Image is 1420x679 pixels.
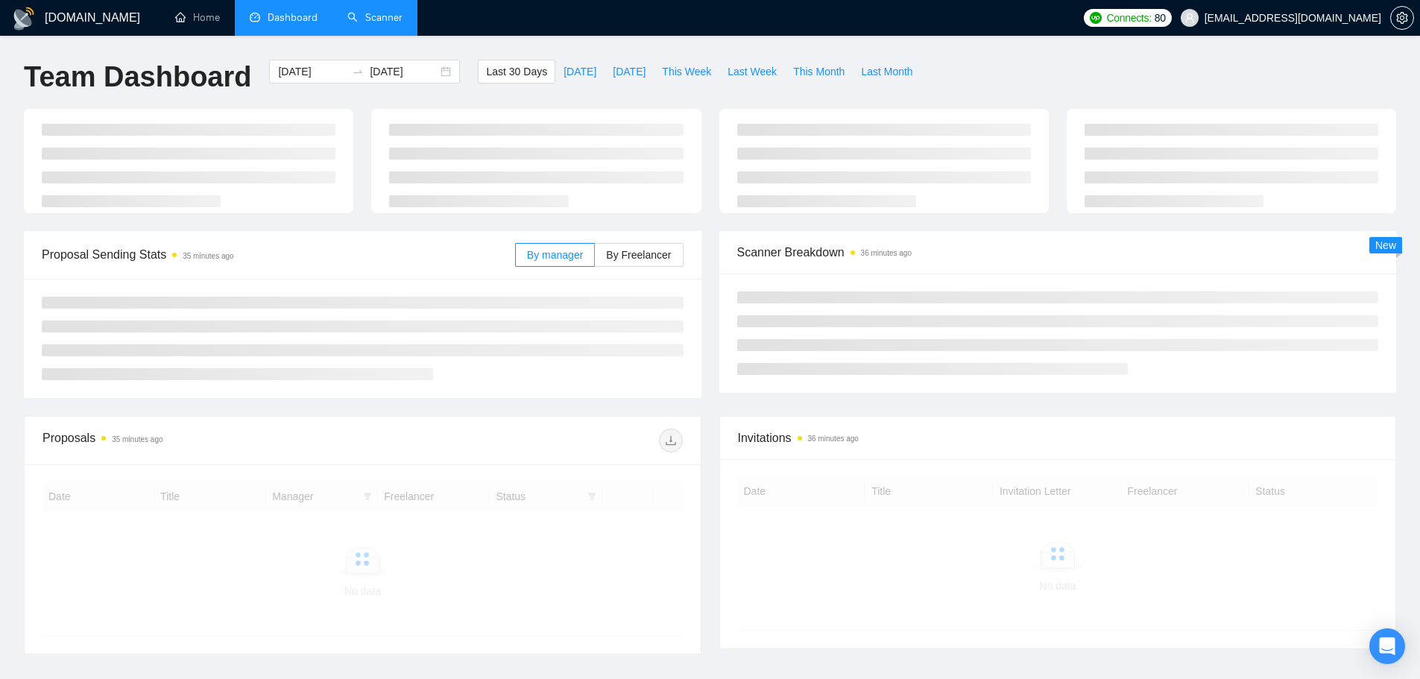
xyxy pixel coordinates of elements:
div: Proposals [42,429,362,452]
time: 35 minutes ago [183,252,233,260]
button: setting [1390,6,1414,30]
button: Last Week [719,60,785,83]
a: searchScanner [347,11,403,24]
input: End date [370,63,438,80]
time: 36 minutes ago [808,435,859,443]
button: [DATE] [605,60,654,83]
span: By manager [527,249,583,261]
span: [DATE] [613,63,646,80]
button: This Week [654,60,719,83]
a: setting [1390,12,1414,24]
button: [DATE] [555,60,605,83]
span: Last 30 Days [486,63,547,80]
span: Proposal Sending Stats [42,245,515,264]
time: 36 minutes ago [861,249,912,257]
span: Last Month [861,63,912,80]
a: homeHome [175,11,220,24]
span: New [1375,239,1396,251]
span: Connects: [1106,10,1151,26]
span: 80 [1155,10,1166,26]
button: Last Month [853,60,921,83]
span: By Freelancer [606,249,671,261]
span: [DATE] [564,63,596,80]
img: upwork-logo.png [1090,12,1102,24]
span: setting [1391,12,1413,24]
input: Start date [278,63,346,80]
h1: Team Dashboard [24,60,251,95]
span: dashboard [250,12,260,22]
span: This Week [662,63,711,80]
span: to [352,66,364,78]
img: logo [12,7,36,31]
span: swap-right [352,66,364,78]
button: Last 30 Days [478,60,555,83]
div: Open Intercom Messenger [1369,628,1405,664]
span: Last Week [728,63,777,80]
span: Scanner Breakdown [737,243,1379,262]
span: user [1184,13,1195,23]
time: 35 minutes ago [112,435,162,443]
button: This Month [785,60,853,83]
span: This Month [793,63,845,80]
span: Invitations [738,429,1378,447]
span: Dashboard [268,11,318,24]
